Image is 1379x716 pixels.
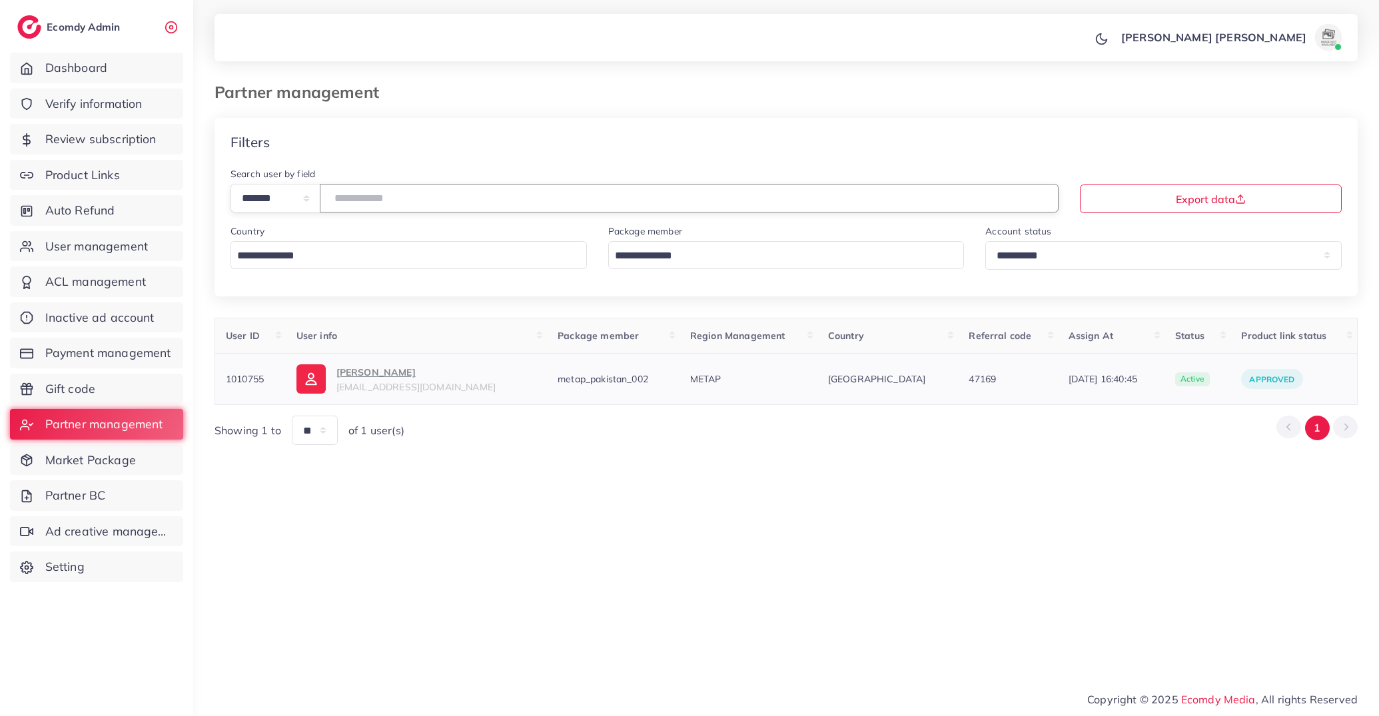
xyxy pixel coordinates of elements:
a: Product Links [10,160,183,190]
span: Product Links [45,167,120,184]
span: , All rights Reserved [1256,691,1358,707]
span: [EMAIL_ADDRESS][DOMAIN_NAME] [336,381,496,393]
button: Go to page 1 [1305,416,1330,440]
h2: Ecomdy Admin [47,21,123,33]
span: Ad creative management [45,523,173,540]
span: Copyright © 2025 [1087,691,1358,707]
a: Verify information [10,89,183,119]
h3: Partner management [215,83,390,102]
span: of 1 user(s) [348,423,404,438]
h4: Filters [230,134,270,151]
span: ACL management [45,273,146,290]
a: Inactive ad account [10,302,183,333]
span: Payment management [45,344,171,362]
ul: Pagination [1276,416,1358,440]
span: Referral code [969,330,1031,342]
span: Auto Refund [45,202,115,219]
label: Country [230,224,264,238]
span: Partner management [45,416,163,433]
label: Search user by field [230,167,315,180]
span: Package member [558,330,639,342]
img: logo [17,15,41,39]
button: Export data [1080,184,1342,213]
span: 1010755 [226,373,264,385]
span: active [1175,372,1210,387]
span: metap_pakistan_002 [558,373,648,385]
a: Review subscription [10,124,183,155]
a: User management [10,231,183,262]
a: Payment management [10,338,183,368]
a: Partner BC [10,480,183,511]
span: Region Management [690,330,785,342]
span: Market Package [45,452,136,469]
a: Partner management [10,409,183,440]
span: Inactive ad account [45,309,155,326]
span: Gift code [45,380,95,398]
div: Search for option [230,241,587,269]
span: Country [828,330,864,342]
a: Auto Refund [10,195,183,226]
span: Partner BC [45,487,106,504]
span: [DATE] 16:40:45 [1069,372,1154,386]
input: Search for option [610,246,947,266]
span: [GEOGRAPHIC_DATA] [828,372,948,386]
span: Approved [1249,374,1294,384]
span: Status [1175,330,1204,342]
a: Gift code [10,374,183,404]
span: Assign At [1069,330,1113,342]
span: User info [296,330,337,342]
p: [PERSON_NAME] [PERSON_NAME] [1121,29,1306,45]
span: User management [45,238,148,255]
a: [PERSON_NAME] [PERSON_NAME]avatar [1114,24,1347,51]
span: Showing 1 to [215,423,281,438]
span: 47169 [969,373,996,385]
span: METAP [690,373,721,385]
div: Search for option [608,241,965,269]
label: Package member [608,224,682,238]
span: Export data [1176,194,1246,204]
a: Ad creative management [10,516,183,547]
span: Verify information [45,95,143,113]
img: ic-user-info.36bf1079.svg [296,364,326,394]
p: [PERSON_NAME] [336,364,496,380]
input: Search for option [232,246,570,266]
span: Dashboard [45,59,107,77]
a: Dashboard [10,53,183,83]
a: logoEcomdy Admin [17,15,123,39]
a: ACL management [10,266,183,297]
img: avatar [1315,24,1342,51]
a: Market Package [10,445,183,476]
label: Account status [985,224,1051,238]
a: Ecomdy Media [1181,693,1256,706]
span: User ID [226,330,260,342]
span: Product link status [1241,330,1326,342]
a: Setting [10,551,183,582]
span: Setting [45,558,85,575]
span: Review subscription [45,131,157,148]
a: [PERSON_NAME][EMAIL_ADDRESS][DOMAIN_NAME] [296,364,536,394]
